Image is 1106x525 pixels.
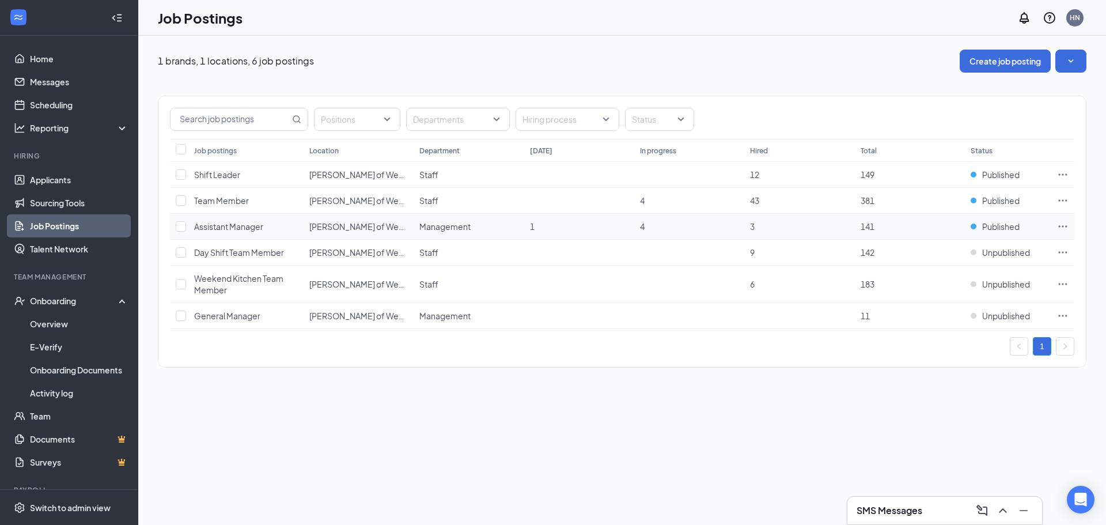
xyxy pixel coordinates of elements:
span: [PERSON_NAME] of Westfield - #608 [309,221,449,232]
a: Job Postings [30,214,128,237]
th: In progress [634,139,744,162]
div: Department [419,146,460,156]
span: 3 [750,221,755,232]
span: [PERSON_NAME] of Westfield - #608 [309,169,449,180]
svg: QuestionInfo [1043,11,1056,25]
td: Culver's of Westfield - #608 [304,162,414,188]
span: Assistant Manager [194,221,263,232]
span: Team Member [194,195,249,206]
span: 9 [750,247,755,258]
svg: Ellipses [1057,169,1069,180]
a: Scheduling [30,93,128,116]
span: Day Shift Team Member [194,247,284,258]
th: [DATE] [524,139,634,162]
a: Messages [30,70,128,93]
svg: Ellipses [1057,195,1069,206]
button: ComposeMessage [973,501,991,520]
li: 1 [1033,337,1051,356]
td: Culver's of Westfield - #608 [304,266,414,303]
input: Search job postings [171,108,290,130]
td: Staff [414,162,524,188]
svg: Ellipses [1057,310,1069,322]
svg: Analysis [14,122,25,134]
div: Reporting [30,122,129,134]
div: Payroll [14,485,126,495]
a: 1 [1033,338,1051,355]
th: Hired [744,139,854,162]
td: Management [414,303,524,329]
span: 381 [861,195,874,206]
a: E-Verify [30,335,128,358]
div: Job postings [194,146,237,156]
svg: Ellipses [1057,247,1069,258]
span: Published [982,195,1020,206]
a: Team [30,405,128,428]
span: 12 [750,169,759,180]
h3: SMS Messages [857,504,922,517]
span: 11 [861,311,870,321]
th: Status [965,139,1051,162]
svg: Ellipses [1057,221,1069,232]
span: Management [419,311,471,321]
a: SurveysCrown [30,451,128,474]
a: Activity log [30,382,128,405]
span: 183 [861,279,874,289]
span: Staff [419,247,438,258]
span: 6 [750,279,755,289]
a: DocumentsCrown [30,428,128,451]
svg: Collapse [111,12,123,24]
div: Onboarding [30,295,119,307]
svg: ComposeMessage [975,504,989,518]
span: 4 [640,221,645,232]
a: Sourcing Tools [30,191,128,214]
span: 149 [861,169,874,180]
div: Team Management [14,272,126,282]
span: Unpublished [982,278,1030,290]
svg: Minimize [1017,504,1031,518]
span: left [1016,343,1022,350]
span: [PERSON_NAME] of Westfield - #608 [309,279,449,289]
a: Onboarding Documents [30,358,128,382]
span: General Manager [194,311,260,321]
span: Published [982,169,1020,180]
span: Unpublished [982,310,1030,322]
span: Weekend Kitchen Team Member [194,273,283,295]
button: SmallChevronDown [1055,50,1086,73]
span: 1 [530,221,535,232]
td: Management [414,214,524,240]
button: Minimize [1014,501,1033,520]
button: Create job posting [960,50,1051,73]
span: right [1062,343,1069,350]
svg: UserCheck [14,295,25,307]
td: Culver's of Westfield - #608 [304,188,414,214]
span: Staff [419,169,438,180]
div: Location [309,146,339,156]
td: Staff [414,266,524,303]
svg: MagnifyingGlass [292,115,301,124]
svg: Ellipses [1057,278,1069,290]
span: [PERSON_NAME] of Westfield - #608 [309,195,449,206]
span: Staff [419,195,438,206]
div: Hiring [14,151,126,161]
svg: SmallChevronDown [1065,55,1077,67]
span: [PERSON_NAME] of Westfield - #608 [309,247,449,258]
a: Overview [30,312,128,335]
div: Switch to admin view [30,502,111,513]
svg: Notifications [1017,11,1031,25]
span: 43 [750,195,759,206]
td: Staff [414,240,524,266]
th: Total [855,139,965,162]
span: 4 [640,195,645,206]
button: right [1056,337,1074,356]
svg: Settings [14,502,25,513]
td: Staff [414,188,524,214]
li: Next Page [1056,337,1074,356]
span: Unpublished [982,247,1030,258]
button: ChevronUp [994,501,1012,520]
a: Applicants [30,168,128,191]
svg: ChevronUp [996,504,1010,518]
li: Previous Page [1010,337,1028,356]
td: Culver's of Westfield - #608 [304,240,414,266]
td: Culver's of Westfield - #608 [304,303,414,329]
span: [PERSON_NAME] of Westfield - #608 [309,311,449,321]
